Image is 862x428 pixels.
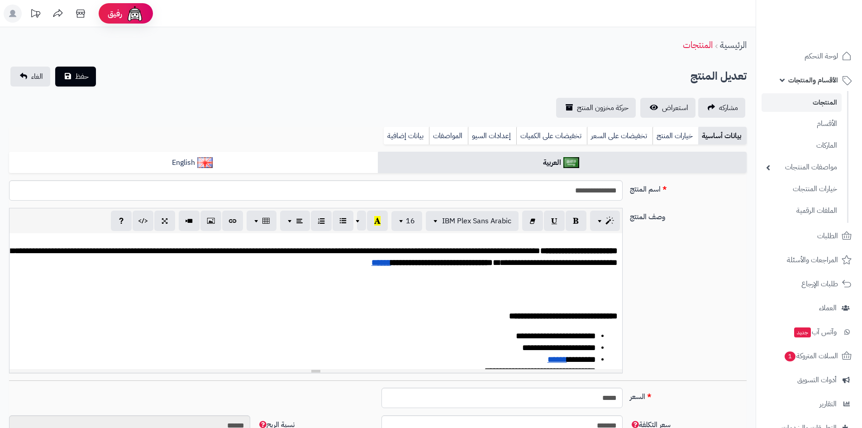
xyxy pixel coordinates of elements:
[640,98,695,118] a: استعراض
[626,208,750,222] label: وصف المنتج
[817,230,838,242] span: الطلبات
[626,180,750,195] label: اسم المنتج
[784,350,838,362] span: السلات المتروكة
[652,127,698,145] a: خيارات المنتج
[391,211,422,231] button: 16
[720,38,747,52] a: الرئيسية
[762,158,842,177] a: مواصفات المنتجات
[563,157,579,168] img: العربية
[797,374,837,386] span: أدوات التسويق
[719,102,738,113] span: مشاركه
[662,102,688,113] span: استعراض
[819,398,837,410] span: التقارير
[9,152,378,174] a: English
[31,71,43,82] span: الغاء
[75,71,89,82] span: حفظ
[762,369,857,391] a: أدوات التسويق
[406,216,415,226] span: 16
[787,254,838,266] span: المراجعات والأسئلة
[698,127,747,145] a: بيانات أساسية
[55,67,96,87] button: حفظ
[691,67,747,86] h2: تعديل المنتج
[683,38,713,52] a: المنتجات
[626,388,750,402] label: السعر
[762,93,842,112] a: المنتجات
[24,5,47,25] a: تحديثات المنصة
[793,326,837,338] span: وآتس آب
[762,345,857,367] a: السلات المتروكة1
[468,127,516,145] a: إعدادات السيو
[384,127,429,145] a: بيانات إضافية
[762,297,857,319] a: العملاء
[126,5,144,23] img: ai-face.png
[442,216,511,226] span: IBM Plex Sans Arabic
[762,225,857,247] a: الطلبات
[762,114,842,134] a: الأقسام
[516,127,587,145] a: تخفيضات على الكميات
[378,152,747,174] a: العربية
[429,127,468,145] a: المواصفات
[197,157,213,168] img: English
[788,74,838,87] span: الأقسام والمنتجات
[801,278,838,290] span: طلبات الإرجاع
[819,302,837,314] span: العملاء
[556,98,636,118] a: حركة مخزون المنتج
[587,127,652,145] a: تخفيضات على السعر
[794,327,811,337] span: جديد
[10,67,50,87] a: الغاء
[426,211,519,231] button: IBM Plex Sans Arabic
[762,136,842,155] a: الماركات
[577,102,629,113] span: حركة مخزون المنتج
[805,50,838,63] span: لوحة التحكم
[108,8,122,19] span: رفيق
[785,351,795,361] span: 1
[762,201,842,221] a: الملفات الرقمية
[762,273,857,295] a: طلبات الإرجاع
[762,321,857,343] a: وآتس آبجديد
[698,98,745,118] a: مشاركه
[762,45,857,67] a: لوحة التحكم
[762,393,857,415] a: التقارير
[762,179,842,199] a: خيارات المنتجات
[762,249,857,271] a: المراجعات والأسئلة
